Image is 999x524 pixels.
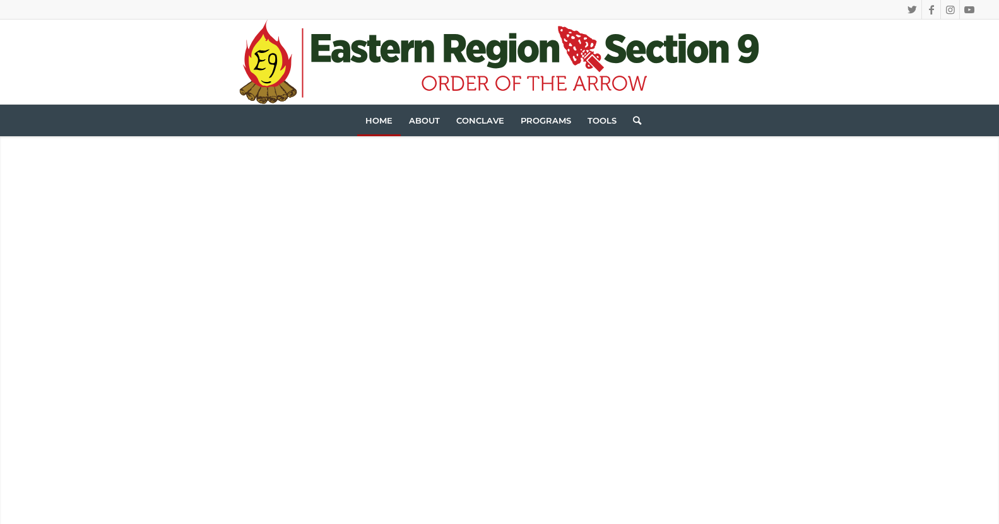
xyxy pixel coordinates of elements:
[448,105,512,136] a: Conclave
[588,115,617,125] span: Tools
[365,115,393,125] span: Home
[401,105,448,136] a: About
[625,105,641,136] a: Search
[512,105,579,136] a: Programs
[579,105,625,136] a: Tools
[357,105,401,136] a: Home
[521,115,571,125] span: Programs
[456,115,504,125] span: Conclave
[409,115,440,125] span: About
